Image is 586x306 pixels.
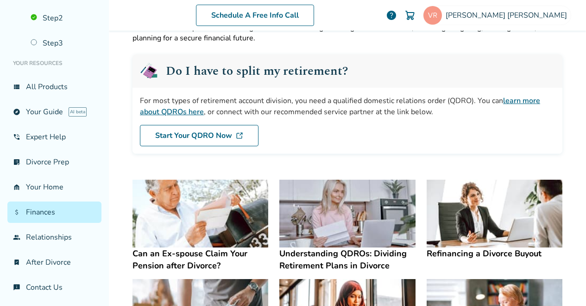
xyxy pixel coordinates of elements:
a: view_listAll Products [7,76,101,98]
img: QDRO [140,62,158,80]
a: groupRelationships [7,227,101,248]
span: bookmark_check [13,259,20,266]
span: list_alt_check [13,158,20,166]
img: hmbvickyregan@gmail.com [423,6,442,25]
iframe: Chat Widget [540,261,586,306]
a: help [386,10,397,21]
a: phone_in_talkExpert Help [7,126,101,148]
img: DL [236,132,243,139]
a: Step3 [25,33,101,54]
a: attach_moneyFinances [7,202,101,223]
a: Schedule A Free Info Call [196,5,314,26]
a: garage_homeYour Home [7,176,101,198]
a: Refinancing a Divorce BuyoutRefinancing a Divorce Buyout [427,180,562,260]
img: Refinancing a Divorce Buyout [427,180,562,248]
img: Cart [404,10,416,21]
a: Can an Ex-spouse Claim Your Pension after Divorce?Can an Ex-spouse Claim Your Pension after Divorce? [132,180,268,272]
span: garage_home [13,183,20,191]
span: chat_info [13,284,20,291]
a: chat_infoContact Us [7,277,101,298]
a: bookmark_checkAfter Divorce [7,252,101,273]
a: exploreYour GuideAI beta [7,101,101,123]
span: phone_in_talk [13,133,20,141]
h4: Understanding QDROs: Dividing Retirement Plans in Divorce [279,247,415,272]
span: view_list [13,83,20,91]
span: group [13,234,20,241]
img: Understanding QDROs: Dividing Retirement Plans in Divorce [279,180,415,248]
span: explore [13,108,20,116]
span: attach_money [13,208,20,216]
span: AI beta [69,107,87,117]
div: For most types of retirement account division, you need a qualified domestic relations order (QDR... [140,95,555,117]
img: Can an Ex-spouse Claim Your Pension after Divorce? [132,180,268,248]
h2: Do I have to split my retirement? [166,65,348,77]
a: Understanding QDROs: Dividing Retirement Plans in DivorceUnderstanding QDROs: Dividing Retirement... [279,180,415,272]
span: [PERSON_NAME] [PERSON_NAME] [446,10,571,20]
a: list_alt_checkDivorce Prep [7,151,101,173]
a: Start Your QDRO Now [140,125,258,146]
h4: Can an Ex-spouse Claim Your Pension after Divorce? [132,247,268,272]
li: Your Resources [7,54,101,72]
a: Step2 [25,7,101,29]
h4: Refinancing a Divorce Buyout [427,247,562,260]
